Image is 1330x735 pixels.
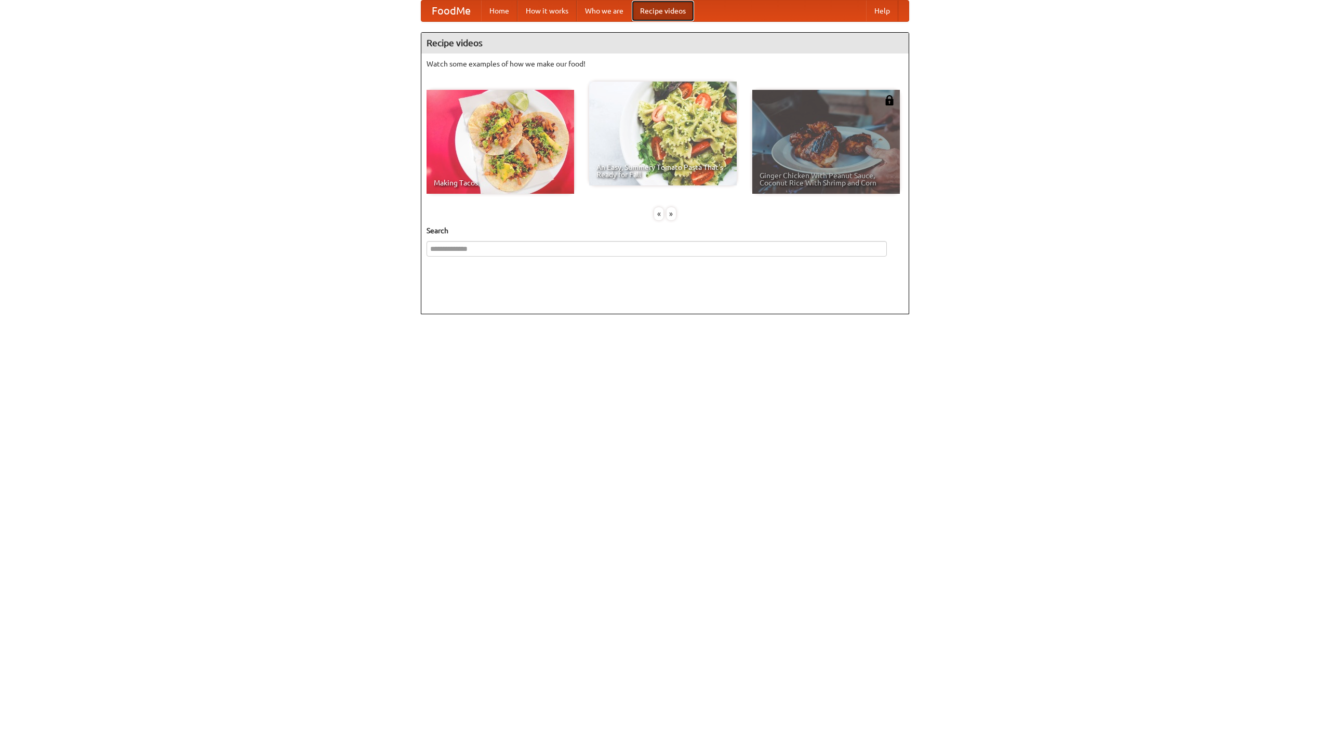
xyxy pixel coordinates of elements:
span: An Easy, Summery Tomato Pasta That's Ready for Fall [596,164,729,178]
a: Home [481,1,517,21]
a: Help [866,1,898,21]
div: « [654,207,663,220]
h4: Recipe videos [421,33,909,54]
a: Who we are [577,1,632,21]
a: Making Tacos [427,90,574,194]
img: 483408.png [884,95,895,105]
div: » [667,207,676,220]
a: FoodMe [421,1,481,21]
a: An Easy, Summery Tomato Pasta That's Ready for Fall [589,82,737,185]
a: How it works [517,1,577,21]
p: Watch some examples of how we make our food! [427,59,903,69]
h5: Search [427,225,903,236]
span: Making Tacos [434,179,567,186]
a: Recipe videos [632,1,694,21]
